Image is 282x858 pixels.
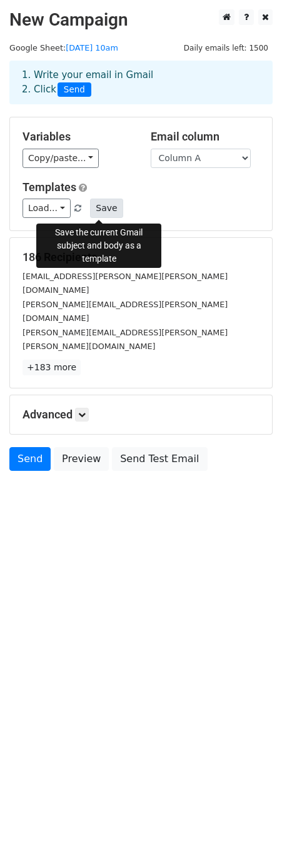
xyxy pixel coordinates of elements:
a: [DATE] 10am [66,43,118,52]
small: [EMAIL_ADDRESS][PERSON_NAME][PERSON_NAME][DOMAIN_NAME] [23,272,228,295]
h5: Advanced [23,408,259,422]
span: Send [58,82,91,97]
a: Load... [23,199,71,218]
a: Templates [23,180,76,194]
a: Preview [54,447,109,471]
button: Save [90,199,123,218]
a: Send [9,447,51,471]
a: Send Test Email [112,447,207,471]
a: Copy/paste... [23,149,99,168]
a: Daily emails left: 1500 [179,43,273,52]
h2: New Campaign [9,9,273,31]
small: [PERSON_NAME][EMAIL_ADDRESS][PERSON_NAME][PERSON_NAME][DOMAIN_NAME] [23,328,228,352]
span: Daily emails left: 1500 [179,41,273,55]
h5: Variables [23,130,132,144]
div: Save the current Gmail subject and body as a template [36,224,161,268]
small: [PERSON_NAME][EMAIL_ADDRESS][PERSON_NAME][DOMAIN_NAME] [23,300,228,323]
div: 1. Write your email in Gmail 2. Click [13,68,269,97]
iframe: Chat Widget [219,798,282,858]
a: +183 more [23,360,81,375]
small: Google Sheet: [9,43,118,52]
h5: Email column [151,130,260,144]
h5: 186 Recipients [23,250,259,264]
